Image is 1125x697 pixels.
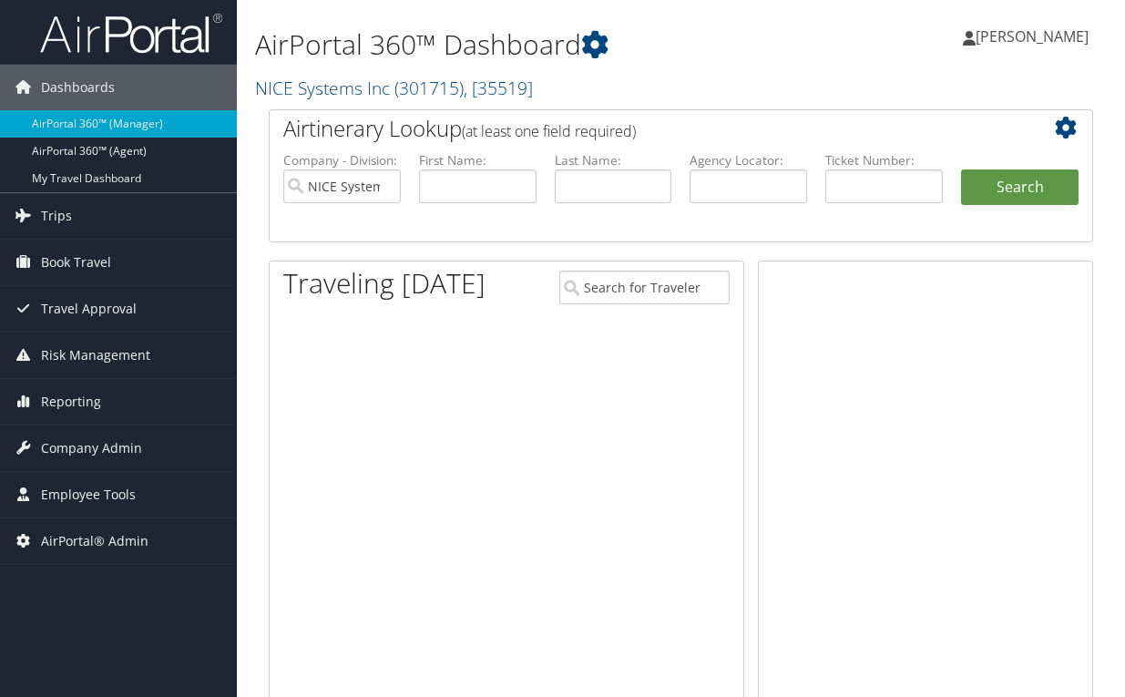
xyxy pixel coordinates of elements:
[555,151,672,169] label: Last Name:
[41,193,72,239] span: Trips
[255,76,533,100] a: NICE Systems Inc
[41,240,111,285] span: Book Travel
[283,264,486,302] h1: Traveling [DATE]
[283,151,401,169] label: Company - Division:
[559,271,730,304] input: Search for Traveler
[41,65,115,110] span: Dashboards
[41,425,142,471] span: Company Admin
[255,26,823,64] h1: AirPortal 360™ Dashboard
[40,12,222,55] img: airportal-logo.png
[41,472,136,518] span: Employee Tools
[825,151,943,169] label: Ticket Number:
[41,286,137,332] span: Travel Approval
[462,121,636,141] span: (at least one field required)
[41,333,150,378] span: Risk Management
[690,151,807,169] label: Agency Locator:
[961,169,1079,206] button: Search
[41,379,101,425] span: Reporting
[976,26,1089,46] span: [PERSON_NAME]
[41,518,148,564] span: AirPortal® Admin
[394,76,464,100] span: ( 301715 )
[419,151,537,169] label: First Name:
[963,9,1107,64] a: [PERSON_NAME]
[464,76,533,100] span: , [ 35519 ]
[283,113,1010,144] h2: Airtinerary Lookup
